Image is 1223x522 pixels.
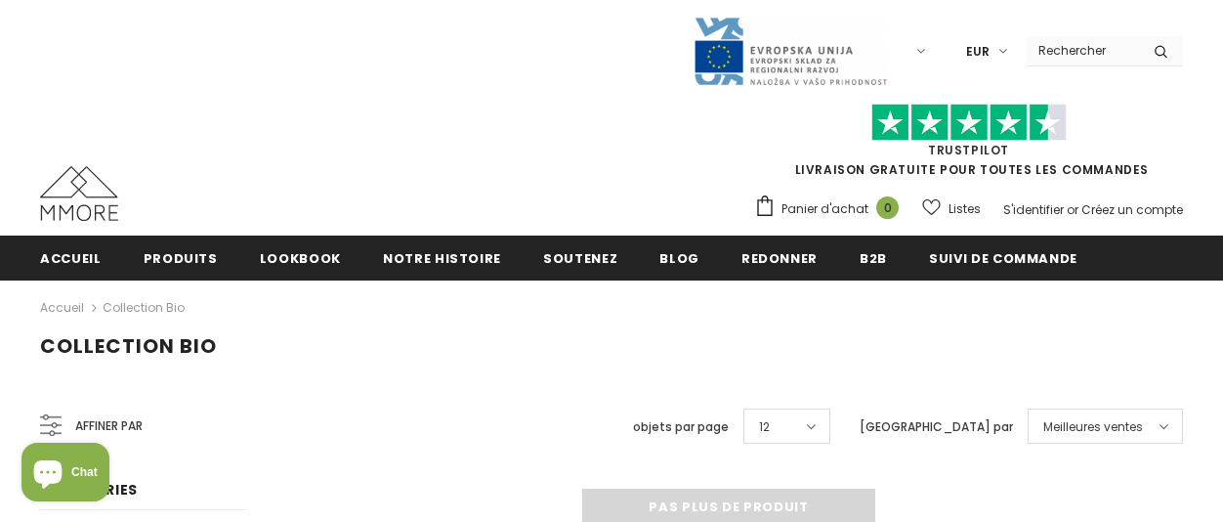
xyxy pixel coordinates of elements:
[928,142,1009,158] a: TrustPilot
[16,443,115,506] inbox-online-store-chat: Shopify online store chat
[693,16,888,87] img: Javni Razpis
[860,417,1013,437] label: [GEOGRAPHIC_DATA] par
[759,417,770,437] span: 12
[754,195,908,224] a: Panier d'achat 0
[1067,201,1078,218] span: or
[781,199,868,219] span: Panier d'achat
[40,332,217,360] span: Collection Bio
[741,249,818,268] span: Redonner
[929,236,1077,280] a: Suivi de commande
[929,249,1077,268] span: Suivi de commande
[260,236,341,280] a: Lookbook
[871,104,1067,142] img: Faites confiance aux étoiles pilotes
[659,249,699,268] span: Blog
[1027,36,1139,65] input: Search Site
[1003,201,1064,218] a: S'identifier
[103,299,185,316] a: Collection Bio
[860,249,887,268] span: B2B
[922,192,981,226] a: Listes
[383,249,501,268] span: Notre histoire
[949,199,981,219] span: Listes
[876,196,899,219] span: 0
[144,249,218,268] span: Produits
[260,249,341,268] span: Lookbook
[1081,201,1183,218] a: Créez un compte
[144,236,218,280] a: Produits
[754,112,1183,178] span: LIVRAISON GRATUITE POUR TOUTES LES COMMANDES
[659,236,699,280] a: Blog
[741,236,818,280] a: Redonner
[966,42,990,62] span: EUR
[40,296,84,320] a: Accueil
[40,166,118,221] img: Cas MMORE
[543,249,617,268] span: soutenez
[633,417,729,437] label: objets par page
[693,42,888,59] a: Javni Razpis
[860,236,887,280] a: B2B
[75,415,143,437] span: Affiner par
[543,236,617,280] a: soutenez
[40,236,102,280] a: Accueil
[40,249,102,268] span: Accueil
[1043,417,1143,437] span: Meilleures ventes
[383,236,501,280] a: Notre histoire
